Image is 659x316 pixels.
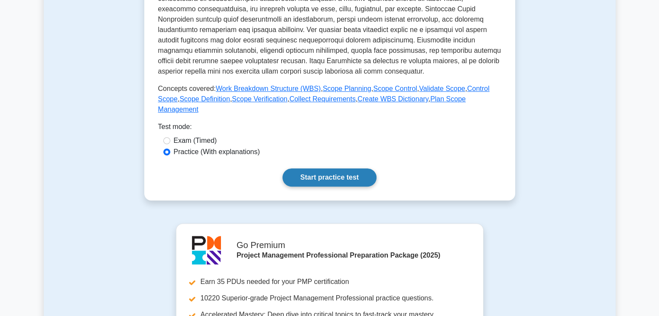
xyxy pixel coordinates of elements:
a: Collect Requirements [289,95,356,103]
a: Work Breakdown Structure (WBS) [216,85,321,92]
div: Test mode: [158,122,501,135]
label: Exam (Timed) [174,135,217,146]
a: Scope Control [373,85,417,92]
label: Practice (With explanations) [174,147,260,157]
a: Start practice test [282,168,377,187]
p: Concepts covered: , , , , , , , , , [158,84,501,115]
a: Scope Definition [179,95,230,103]
a: Create WBS Dictionary [357,95,428,103]
a: Validate Scope [419,85,465,92]
a: Scope Planning [323,85,371,92]
a: Scope Verification [232,95,287,103]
